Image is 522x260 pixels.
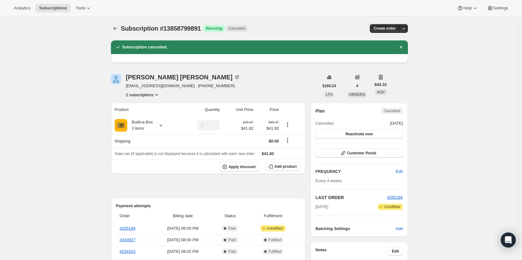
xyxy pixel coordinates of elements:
button: Edit [392,167,406,177]
th: Price [255,103,281,117]
span: [EMAIL_ADDRESS][DOMAIN_NAME] · [PHONE_NUMBER] [126,83,240,89]
span: Add [395,226,403,232]
button: Dismiss notification [397,43,405,52]
button: Analytics [10,4,34,12]
span: Fulfilled [269,249,281,254]
span: Recurring [206,26,222,31]
span: Add product [274,164,297,169]
button: 4 [352,82,362,90]
span: Edit [396,168,403,175]
button: Create order [370,24,399,33]
span: Apply discount [228,164,256,169]
th: Shipping [111,134,180,148]
h2: FREQUENCY [315,168,396,175]
span: Paid [228,226,236,231]
span: [DATE] · 08:00 PM [154,225,211,232]
span: Billing date [154,213,211,219]
span: Fulfilled [269,237,281,242]
a: #234323 [120,249,136,254]
small: $46.47 [269,120,279,124]
span: Create order [374,26,396,31]
span: Susan Papineau [111,74,121,84]
h2: Payment attempts [116,203,301,209]
h2: Subscription cancelled. [122,44,168,50]
span: Edit [392,249,399,254]
span: $169.24 [323,83,336,88]
span: $41.82 [257,125,279,132]
span: Paid [228,237,236,242]
img: product img [115,119,127,132]
span: Unfulfilled [384,204,400,209]
span: $0.00 [269,139,279,143]
div: Build-a-Box [127,119,153,132]
span: Reactivate now [345,132,373,137]
button: Customer Portal [315,149,403,157]
button: Apply discount [220,162,259,172]
span: Fulfillment [249,213,297,219]
a: #243927 [120,237,136,242]
span: Status [215,213,245,219]
button: #255194 [387,194,403,201]
a: #255194 [387,195,403,200]
div: Open Intercom Messenger [501,232,516,247]
div: [PERSON_NAME] [PERSON_NAME] [126,74,240,80]
h2: Plan [315,108,325,114]
small: 3 Items [132,126,144,131]
button: Add product [266,162,300,171]
span: ORDERS [349,92,365,97]
th: Unit Price [222,103,255,117]
span: Sales tax (if applicable) is not displayed because it is calculated with each new order. [115,152,256,156]
th: Quantity [180,103,222,117]
span: AOV [377,90,384,94]
h6: Batching Settings [315,226,395,232]
span: [DATE] [315,204,328,210]
span: Cancelled [315,120,334,127]
h3: Notes [315,247,388,256]
button: Add [392,224,406,234]
span: $41.82 [241,125,253,132]
span: Subscription #13858799891 [121,25,201,32]
span: Cancelled [228,26,245,31]
button: Product actions [283,121,293,128]
small: $46.47 [243,120,253,124]
button: Subscriptions [111,24,120,33]
th: Order [116,209,153,223]
button: Product actions [126,92,160,98]
span: Cancelled [384,108,400,113]
span: Tools [76,6,85,11]
span: [DATE] · 08:00 PM [154,237,211,243]
span: Settings [493,6,508,11]
span: Analytics [14,6,30,11]
button: $169.24 [319,82,340,90]
span: Unfulfilled [267,226,283,231]
button: Shipping actions [283,137,293,144]
button: Edit [388,247,403,256]
span: $41.82 [262,151,274,156]
button: Reactivate now [315,130,403,138]
button: Help [453,4,482,12]
span: Subscriptions [39,6,67,11]
span: Paid [228,249,236,254]
span: LTV [326,92,333,97]
button: Subscriptions [35,4,71,12]
span: Help [463,6,472,11]
span: 4 [356,83,358,88]
span: [DATE] · 08:02 PM [154,248,211,255]
button: Settings [483,4,512,12]
span: $42.31 [374,82,387,88]
th: Product [111,103,180,117]
span: [DATE] [390,120,403,127]
span: Every 4 weeks [315,178,342,183]
a: #255194 [120,226,136,231]
button: Tools [72,4,95,12]
h2: LAST ORDER [315,194,387,201]
span: Customer Portal [347,151,376,156]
